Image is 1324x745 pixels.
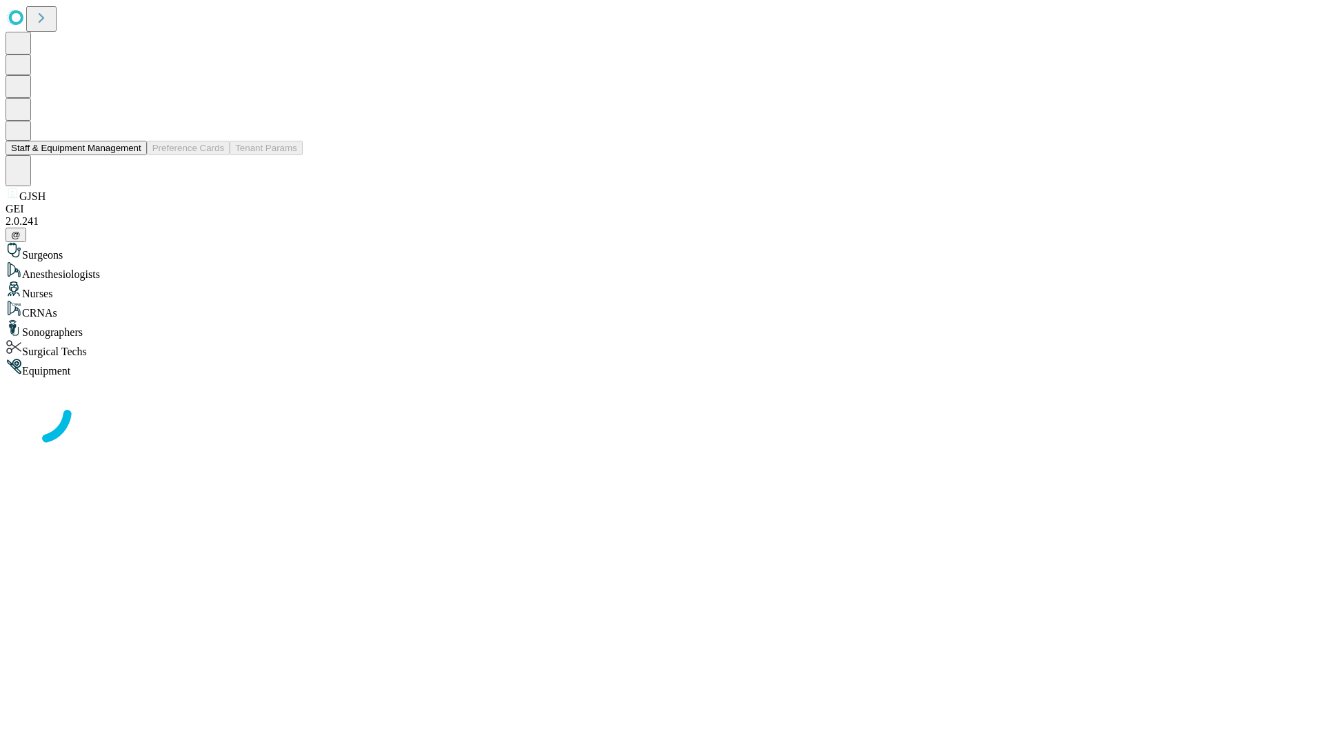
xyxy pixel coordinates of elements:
[6,261,1318,281] div: Anesthesiologists
[6,242,1318,261] div: Surgeons
[6,228,26,242] button: @
[6,281,1318,300] div: Nurses
[147,141,230,155] button: Preference Cards
[230,141,303,155] button: Tenant Params
[6,358,1318,377] div: Equipment
[6,300,1318,319] div: CRNAs
[6,141,147,155] button: Staff & Equipment Management
[19,190,46,202] span: GJSH
[6,339,1318,358] div: Surgical Techs
[6,319,1318,339] div: Sonographers
[11,230,21,240] span: @
[6,215,1318,228] div: 2.0.241
[6,203,1318,215] div: GEI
